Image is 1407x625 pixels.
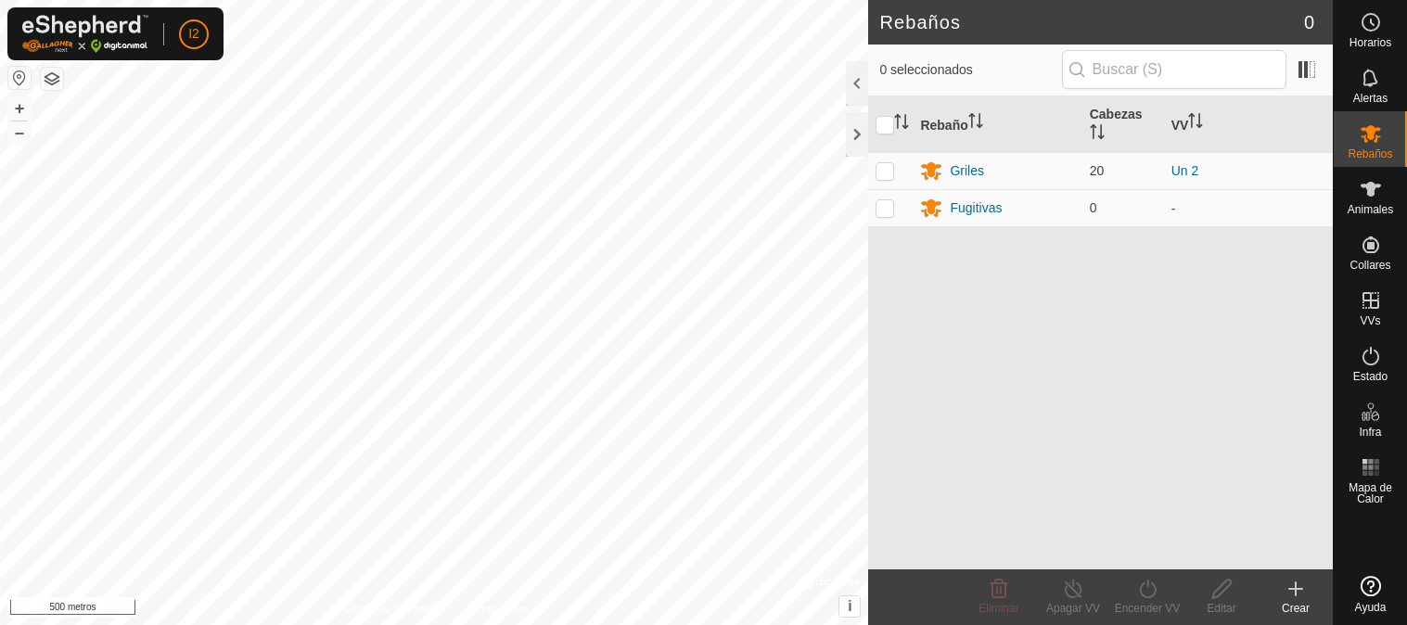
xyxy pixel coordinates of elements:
font: Apagar VV [1046,602,1100,615]
font: Estado [1353,370,1388,383]
a: Contáctenos [467,601,530,618]
font: 0 [1090,200,1097,215]
font: Rebaños [879,12,961,32]
font: + [15,98,25,118]
font: Encender VV [1115,602,1181,615]
font: – [15,122,24,142]
font: 20 [1090,163,1105,178]
button: – [8,121,31,144]
font: I2 [188,26,199,41]
button: i [839,596,860,617]
font: Infra [1359,426,1381,439]
font: Contáctenos [467,603,530,616]
font: Collares [1349,259,1390,272]
font: Rebaño [920,117,967,132]
a: Ayuda [1334,568,1407,620]
font: Horarios [1349,36,1391,49]
button: + [8,97,31,120]
font: 0 seleccionados [879,62,972,77]
font: Editar [1207,602,1235,615]
font: Política de Privacidad [339,603,445,616]
font: Eliminar [979,602,1018,615]
img: Logotipo de Gallagher [22,15,148,53]
font: 0 [1304,12,1314,32]
font: Animales [1348,203,1393,216]
font: VV [1171,117,1189,132]
a: Un 2 [1171,163,1199,178]
button: Capas del Mapa [41,68,63,90]
p-sorticon: Activar para ordenar [968,116,983,131]
font: Cabezas [1090,107,1143,121]
font: Fugitivas [950,200,1002,215]
p-sorticon: Activar para ordenar [1090,127,1105,142]
button: Restablecer Mapa [8,67,31,89]
p-sorticon: Activar para ordenar [894,117,909,132]
font: Griles [950,163,984,178]
font: Alertas [1353,92,1388,105]
font: VVs [1360,314,1380,327]
font: Rebaños [1348,147,1392,160]
font: i [848,598,851,614]
font: Mapa de Calor [1349,481,1392,505]
font: Ayuda [1355,601,1387,614]
font: - [1171,201,1176,216]
font: Crear [1282,602,1310,615]
p-sorticon: Activar para ordenar [1188,116,1203,131]
input: Buscar (S) [1062,50,1286,89]
a: Política de Privacidad [339,601,445,618]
